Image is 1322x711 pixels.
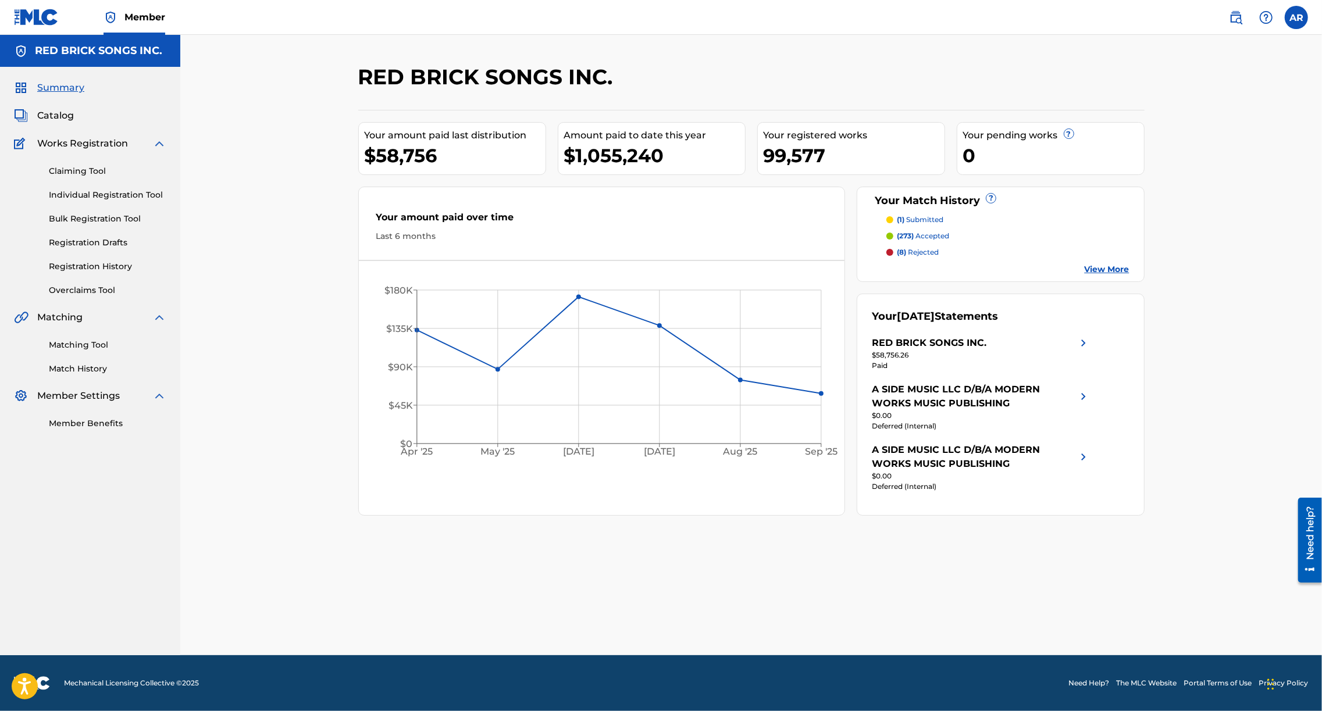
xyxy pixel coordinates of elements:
div: A SIDE MUSIC LLC D/B/A MODERN WORKS MUSIC PUBLISHING [872,383,1077,410]
div: Last 6 months [376,230,828,242]
iframe: Resource Center [1289,494,1322,587]
a: Overclaims Tool [49,284,166,296]
a: (8) rejected [886,247,1129,258]
tspan: Sep '25 [805,446,838,458]
div: RED BRICK SONGS INC. [872,336,986,350]
div: $0.00 [872,410,1091,421]
div: Amount paid to date this year [564,128,745,142]
a: A SIDE MUSIC LLC D/B/A MODERN WORKS MUSIC PUBLISHINGright chevron icon$0.00Deferred (Internal) [872,383,1091,431]
div: Drag [1267,667,1274,702]
h5: RED BRICK SONGS INC. [35,44,162,58]
a: (273) accepted [886,231,1129,241]
div: $58,756 [365,142,546,169]
span: ? [1064,129,1074,138]
tspan: Aug '25 [722,446,757,458]
img: Works Registration [14,137,29,151]
span: (8) [897,248,906,256]
div: A SIDE MUSIC LLC D/B/A MODERN WORKS MUSIC PUBLISHING [872,443,1077,471]
div: Your amount paid over time [376,210,828,230]
tspan: [DATE] [563,446,594,458]
a: Privacy Policy [1259,678,1308,688]
div: Help [1255,6,1278,29]
a: Matching Tool [49,339,166,351]
tspan: May '25 [480,446,515,458]
div: Deferred (Internal) [872,481,1091,492]
a: Need Help? [1068,678,1109,688]
a: SummarySummary [14,81,84,95]
span: [DATE] [897,310,935,323]
span: Works Registration [37,137,128,151]
a: Claiming Tool [49,165,166,177]
div: Your amount paid last distribution [365,128,546,142]
div: 99,577 [764,142,945,169]
a: Portal Terms of Use [1184,678,1252,688]
span: Mechanical Licensing Collective © 2025 [64,678,199,688]
span: Matching [37,310,83,324]
div: Paid [872,360,1091,371]
div: User Menu [1285,6,1308,29]
img: Member Settings [14,389,28,403]
a: Match History [49,363,166,375]
img: Catalog [14,109,28,123]
a: RED BRICK SONGS INC.right chevron icon$58,756.26Paid [872,336,1091,371]
img: search [1229,10,1243,24]
a: View More [1085,263,1129,276]
a: Individual Registration Tool [49,189,166,201]
iframe: Chat Widget [1264,655,1322,711]
img: Matching [14,310,28,324]
tspan: $45K [388,400,412,411]
a: Public Search [1224,6,1248,29]
img: Accounts [14,44,28,58]
tspan: $90K [387,362,412,373]
div: Your pending works [963,128,1144,142]
p: rejected [897,247,939,258]
span: Catalog [37,109,74,123]
img: right chevron icon [1077,336,1091,350]
span: ? [986,194,996,203]
div: Your Match History [872,193,1129,209]
span: (1) [897,215,904,224]
img: help [1259,10,1273,24]
div: $1,055,240 [564,142,745,169]
a: Member Benefits [49,417,166,430]
img: expand [152,389,166,403]
div: 0 [963,142,1144,169]
tspan: $180K [384,285,412,296]
span: (273) [897,231,914,240]
img: right chevron icon [1077,383,1091,410]
p: accepted [897,231,949,241]
a: Registration History [49,260,166,273]
img: logo [14,676,50,690]
div: Your registered works [764,128,945,142]
a: CatalogCatalog [14,109,74,123]
img: right chevron icon [1077,443,1091,471]
a: A SIDE MUSIC LLC D/B/A MODERN WORKS MUSIC PUBLISHINGright chevron icon$0.00Deferred (Internal) [872,443,1091,492]
tspan: $135K [386,323,412,334]
div: $58,756.26 [872,350,1091,360]
div: $0.00 [872,471,1091,481]
div: Your Statements [872,309,998,324]
tspan: [DATE] [644,446,675,458]
a: (1) submitted [886,215,1129,225]
a: Registration Drafts [49,237,166,249]
span: Member [124,10,165,24]
span: Summary [37,81,84,95]
img: expand [152,310,166,324]
span: Member Settings [37,389,120,403]
img: expand [152,137,166,151]
img: MLC Logo [14,9,59,26]
a: Bulk Registration Tool [49,213,166,225]
img: Top Rightsholder [104,10,117,24]
h2: RED BRICK SONGS INC. [358,64,619,90]
div: Deferred (Internal) [872,421,1091,431]
a: The MLC Website [1116,678,1177,688]
img: Summary [14,81,28,95]
p: submitted [897,215,943,225]
tspan: Apr '25 [400,446,433,458]
tspan: $0 [400,438,412,449]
